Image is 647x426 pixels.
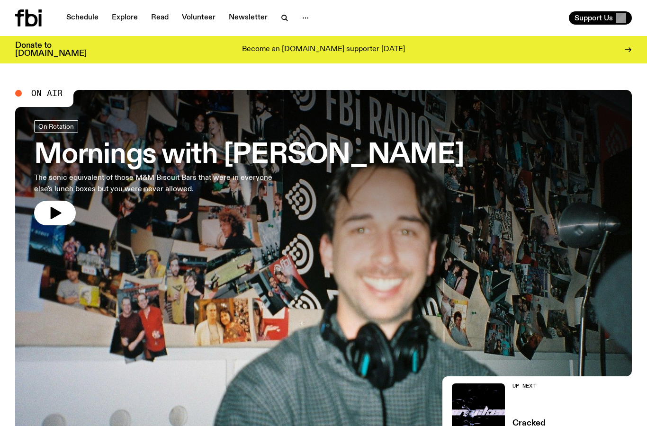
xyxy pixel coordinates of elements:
[34,172,277,195] p: The sonic equivalent of those M&M Biscuit Bars that were in everyone else's lunch boxes but you w...
[242,45,405,54] p: Become an [DOMAIN_NAME] supporter [DATE]
[106,11,144,25] a: Explore
[569,11,632,25] button: Support Us
[176,11,221,25] a: Volunteer
[34,120,464,225] a: Mornings with [PERSON_NAME]The sonic equivalent of those M&M Biscuit Bars that were in everyone e...
[15,42,87,58] h3: Donate to [DOMAIN_NAME]
[31,89,63,98] span: On Air
[38,123,74,130] span: On Rotation
[575,14,613,22] span: Support Us
[145,11,174,25] a: Read
[61,11,104,25] a: Schedule
[34,120,78,133] a: On Rotation
[512,383,584,389] h2: Up Next
[34,142,464,169] h3: Mornings with [PERSON_NAME]
[223,11,273,25] a: Newsletter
